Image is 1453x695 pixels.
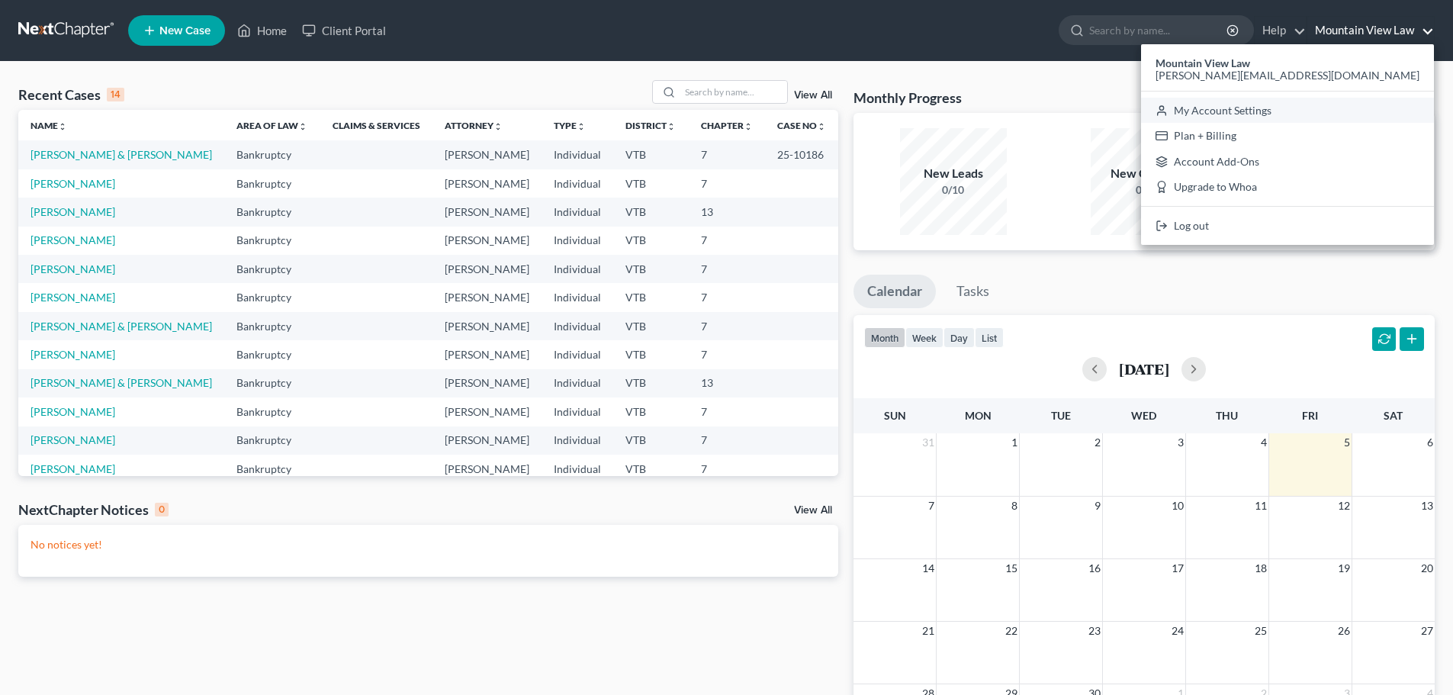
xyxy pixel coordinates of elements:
i: unfold_more [817,122,826,131]
span: 1 [1010,433,1019,452]
td: 7 [689,169,765,198]
span: Thu [1216,409,1238,422]
a: View All [794,90,832,101]
span: 23 [1087,622,1102,640]
td: [PERSON_NAME] [432,455,542,483]
i: unfold_more [298,122,307,131]
td: Individual [542,369,613,397]
span: Fri [1302,409,1318,422]
td: VTB [613,198,688,226]
a: Districtunfold_more [625,120,676,131]
a: [PERSON_NAME] [31,348,115,361]
span: [PERSON_NAME][EMAIL_ADDRESS][DOMAIN_NAME] [1156,69,1419,82]
span: 8 [1010,497,1019,515]
td: Bankruptcy [224,198,320,226]
td: 7 [689,227,765,255]
td: VTB [613,169,688,198]
td: [PERSON_NAME] [432,283,542,311]
td: Individual [542,169,613,198]
th: Claims & Services [320,110,432,140]
div: 0/1 [1091,182,1197,198]
i: unfold_more [744,122,753,131]
i: unfold_more [667,122,676,131]
a: Account Add-Ons [1141,149,1434,175]
a: Client Portal [294,17,394,44]
div: 14 [107,88,124,101]
td: 7 [689,283,765,311]
span: 12 [1336,497,1352,515]
a: Calendar [853,275,936,308]
td: Bankruptcy [224,312,320,340]
a: [PERSON_NAME] & [PERSON_NAME] [31,320,212,333]
td: VTB [613,426,688,455]
td: Individual [542,283,613,311]
td: 7 [689,455,765,483]
i: unfold_more [577,122,586,131]
button: week [905,327,943,348]
a: View All [794,505,832,516]
td: VTB [613,455,688,483]
a: Home [230,17,294,44]
span: Tue [1051,409,1071,422]
td: [PERSON_NAME] [432,227,542,255]
div: Mountain View Law [1141,44,1434,245]
td: Individual [542,426,613,455]
td: Bankruptcy [224,255,320,283]
td: Bankruptcy [224,340,320,368]
td: [PERSON_NAME] [432,340,542,368]
span: 27 [1419,622,1435,640]
span: 15 [1004,559,1019,578]
span: 25 [1253,622,1268,640]
span: 2 [1093,433,1102,452]
td: VTB [613,227,688,255]
span: Sun [884,409,906,422]
i: unfold_more [58,122,67,131]
span: 17 [1170,559,1185,578]
td: Individual [542,198,613,226]
a: Log out [1141,213,1434,239]
a: [PERSON_NAME] [31,462,115,475]
a: [PERSON_NAME] [31,291,115,304]
span: 6 [1426,433,1435,452]
span: Wed [1131,409,1156,422]
td: [PERSON_NAME] [432,312,542,340]
span: 26 [1336,622,1352,640]
a: Tasks [943,275,1003,308]
p: No notices yet! [31,537,826,552]
div: 0 [155,503,169,516]
a: [PERSON_NAME] [31,433,115,446]
td: 13 [689,369,765,397]
a: [PERSON_NAME] [31,233,115,246]
td: [PERSON_NAME] [432,169,542,198]
td: 7 [689,426,765,455]
span: 5 [1342,433,1352,452]
td: Individual [542,340,613,368]
td: Individual [542,312,613,340]
span: 9 [1093,497,1102,515]
span: 22 [1004,622,1019,640]
span: 19 [1336,559,1352,578]
i: unfold_more [493,122,503,131]
a: Help [1255,17,1306,44]
h3: Monthly Progress [853,88,962,107]
div: New Clients [1091,165,1197,182]
div: 0/10 [900,182,1007,198]
td: VTB [613,397,688,426]
a: [PERSON_NAME] & [PERSON_NAME] [31,376,212,389]
td: Bankruptcy [224,397,320,426]
td: Bankruptcy [224,369,320,397]
td: [PERSON_NAME] [432,198,542,226]
td: VTB [613,369,688,397]
a: [PERSON_NAME] [31,177,115,190]
a: Attorneyunfold_more [445,120,503,131]
td: [PERSON_NAME] [432,397,542,426]
span: 24 [1170,622,1185,640]
div: NextChapter Notices [18,500,169,519]
h2: [DATE] [1119,361,1169,377]
a: Area of Lawunfold_more [236,120,307,131]
td: Individual [542,455,613,483]
a: [PERSON_NAME] [31,262,115,275]
td: Individual [542,140,613,169]
span: 21 [921,622,936,640]
td: Bankruptcy [224,455,320,483]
